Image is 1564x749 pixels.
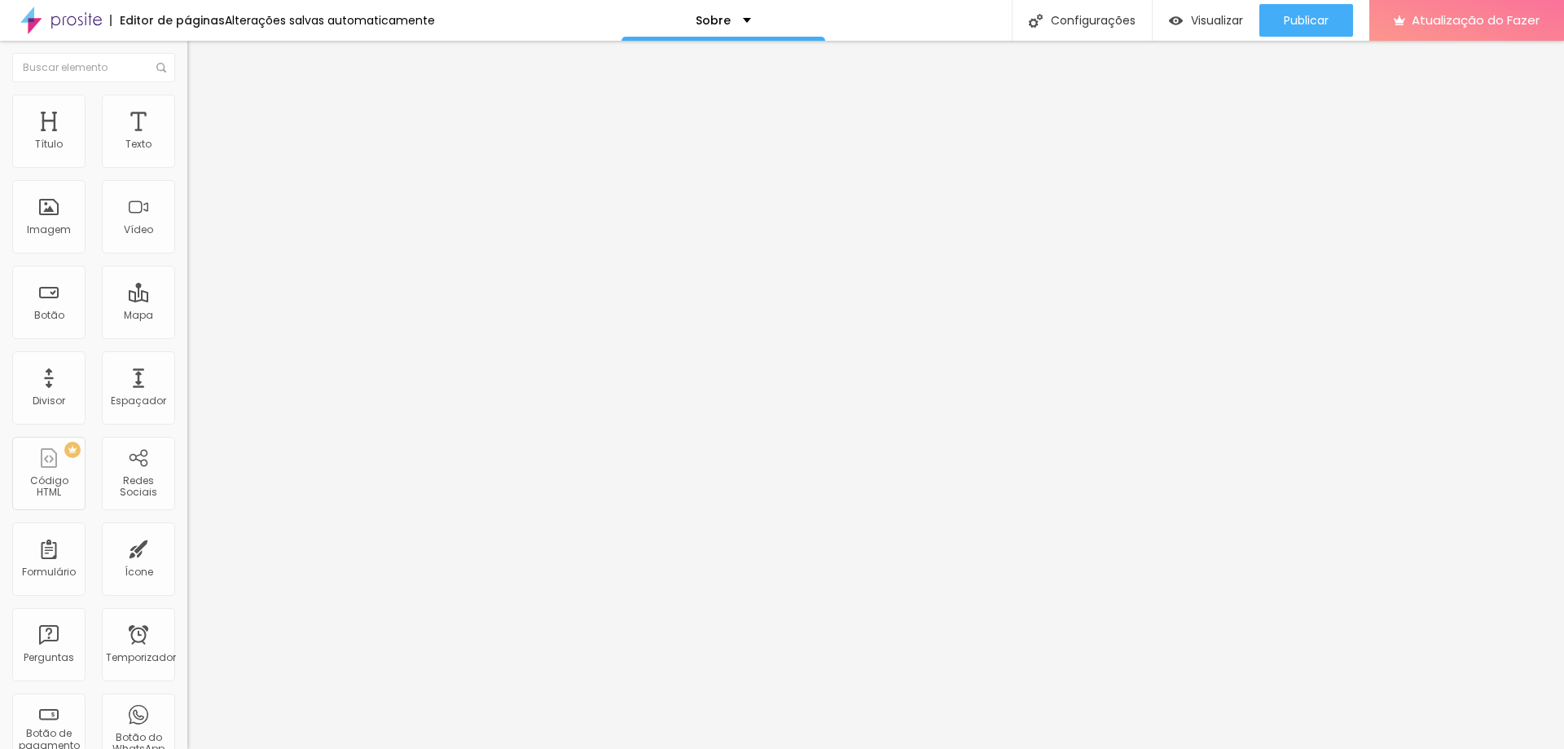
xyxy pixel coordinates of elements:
font: Configurações [1051,12,1136,29]
font: Formulário [22,565,76,579]
img: Ícone [1029,14,1043,28]
font: Espaçador [111,394,166,408]
font: Mapa [124,308,153,322]
button: Visualizar [1153,4,1259,37]
font: Sobre [696,12,731,29]
font: Perguntas [24,650,74,664]
button: Publicar [1259,4,1353,37]
img: view-1.svg [1169,14,1183,28]
font: Editor de páginas [120,12,225,29]
font: Publicar [1284,12,1329,29]
font: Vídeo [124,222,153,236]
font: Visualizar [1191,12,1243,29]
font: Título [35,137,63,151]
img: Ícone [156,63,166,73]
font: Atualização do Fazer [1412,11,1540,29]
font: Ícone [125,565,153,579]
font: Temporizador [106,650,176,664]
font: Código HTML [30,474,68,499]
font: Texto [125,137,152,151]
font: Divisor [33,394,65,408]
font: Botão [34,308,64,322]
input: Buscar elemento [12,53,175,82]
font: Imagem [27,222,71,236]
font: Redes Sociais [120,474,157,499]
font: Alterações salvas automaticamente [225,12,435,29]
